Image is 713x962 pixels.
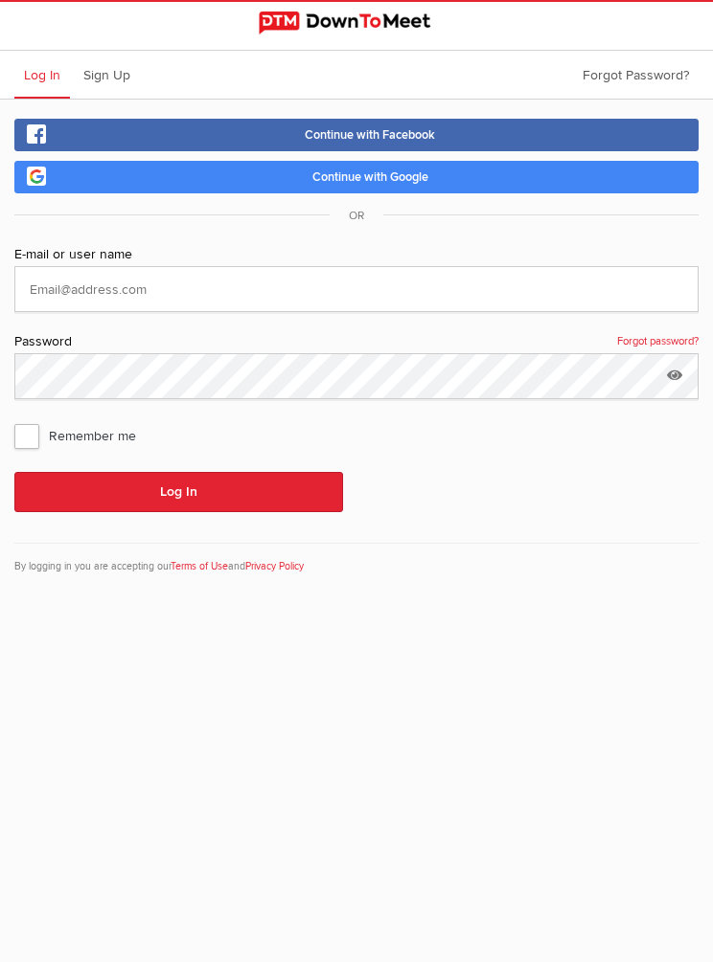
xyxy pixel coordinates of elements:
[259,11,454,34] img: DownToMeet
[74,51,140,99] a: Sign Up
[14,244,699,266] div: E-mail or user name
[245,560,304,572] a: Privacy Policy
[14,472,343,512] button: Log In
[24,67,60,83] span: Log In
[617,331,699,352] a: Forgot password?
[171,560,228,572] a: Terms of Use
[573,51,699,99] a: Forgot Password?
[312,169,428,185] span: Continue with Google
[305,127,435,143] span: Continue with Facebook
[14,418,155,453] span: Remember me
[330,209,383,223] span: OR
[14,543,699,574] div: By logging in you are accepting our and
[83,67,130,83] span: Sign Up
[14,266,699,312] input: Email@address.com
[583,67,689,83] span: Forgot Password?
[14,161,699,193] a: Continue with Google
[14,119,699,151] a: Continue with Facebook
[14,51,70,99] a: Log In
[14,331,699,353] div: Password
